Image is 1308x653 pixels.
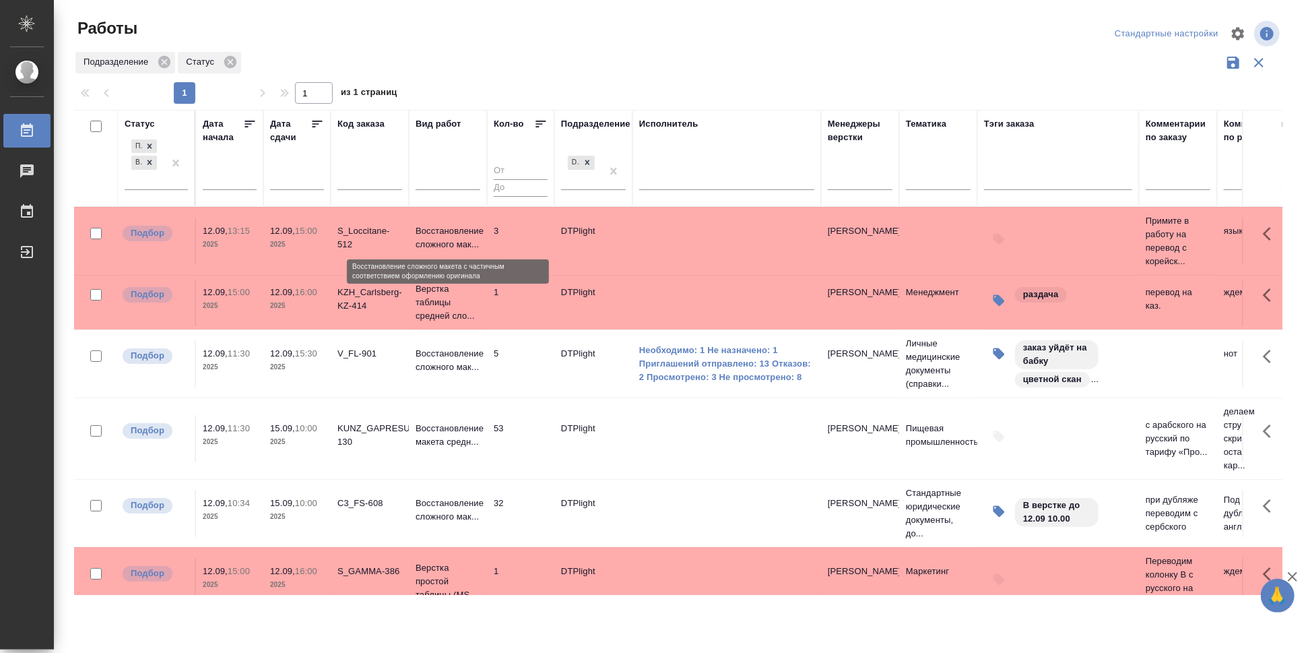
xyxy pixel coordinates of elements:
[203,299,257,313] p: 2025
[1014,339,1132,389] div: заказ уйдёт на бабку, цветной скан, заверить зпк
[131,226,164,240] p: Подбор
[1023,288,1059,301] p: раздача
[568,156,580,170] div: DTPlight
[270,423,295,433] p: 15.09,
[554,558,632,605] td: DTPlight
[228,566,250,576] p: 15:00
[1246,50,1272,75] button: Сбросить фильтры
[121,422,188,440] div: Можно подбирать исполнителей
[1146,493,1210,534] p: при дубляже переводим с сербского
[131,567,164,580] p: Подбор
[984,497,1014,526] button: Изменить тэги
[270,510,324,524] p: 2025
[494,117,524,131] div: Кол-во
[131,288,164,301] p: Подбор
[1014,497,1100,528] div: В верстке до 12.09 10.00
[554,279,632,326] td: DTPlight
[228,287,250,297] p: 15:00
[74,18,137,39] span: Работы
[906,487,971,540] p: Стандартные юридические документы, до...
[337,497,402,510] div: C3_FS-608
[1111,24,1222,44] div: split button
[186,55,219,69] p: Статус
[270,348,295,359] p: 12.09,
[1023,373,1082,386] p: цветной скан
[1255,218,1287,250] button: Здесь прячутся важные кнопки
[203,423,228,433] p: 12.09,
[270,566,295,576] p: 12.09,
[416,224,480,251] p: Восстановление сложного мак...
[1266,582,1289,610] span: 🙏
[639,344,814,384] a: Необходимо: 1 Не назначено: 1 Приглашений отправлено: 13 Отказов: 2 Просмотрено: 3 Не просмотрено: 8
[337,565,402,578] div: S_GAMMA-386
[1014,286,1068,304] div: раздача
[561,117,630,131] div: Подразделение
[203,578,257,592] p: 2025
[1146,555,1210,609] p: Переводим колонку B с русского на язы...
[416,282,480,323] p: Верстка таблицы средней сло...
[828,286,892,299] p: [PERSON_NAME]
[906,286,971,299] p: Менеджмент
[1224,493,1288,534] p: Под нот, при дубле серб/англ - остави...
[295,348,317,359] p: 15:30
[121,565,188,583] div: Можно подбирать исполнителей
[295,498,317,508] p: 10:00
[1023,341,1090,368] p: заказ уйдёт на бабку
[828,117,892,144] div: Менеджеры верстки
[270,299,324,313] p: 2025
[906,565,971,578] p: Маркетинг
[125,117,155,131] div: Статус
[131,349,164,363] p: Подбор
[131,139,142,154] div: Подбор
[203,510,257,524] p: 2025
[828,224,892,238] p: [PERSON_NAME]
[487,218,554,265] td: 3
[270,238,324,251] p: 2025
[337,422,402,449] div: KUNZ_GAPRESURS-130
[75,52,175,73] div: Подразделение
[341,84,397,104] span: из 1 страниц
[203,238,257,251] p: 2025
[337,286,402,313] div: KZH_Carlsberg-KZ-414
[984,224,1014,254] button: Добавить тэги
[1146,117,1210,144] div: Комментарии по заказу
[984,117,1035,131] div: Тэги заказа
[228,423,250,433] p: 11:30
[295,287,317,297] p: 16:00
[984,422,1014,452] button: Добавить тэги
[228,498,250,508] p: 10:34
[178,52,241,73] div: Статус
[416,117,461,131] div: Вид работ
[566,154,596,171] div: DTPlight
[270,498,295,508] p: 15.09,
[131,499,164,512] p: Подбор
[487,340,554,387] td: 5
[121,347,188,365] div: Можно подбирать исполнителей
[828,422,892,435] p: [PERSON_NAME]
[203,435,257,449] p: 2025
[554,340,632,387] td: DTPlight
[270,361,324,374] p: 2025
[203,348,228,359] p: 12.09,
[295,566,317,576] p: 16:00
[1146,214,1210,268] p: Примите в работу на перевод с корейск...
[1224,565,1288,578] p: ждем перевод
[828,565,892,578] p: [PERSON_NAME]
[203,287,228,297] p: 12.09,
[984,286,1014,315] button: Изменить тэги
[84,55,153,69] p: Подразделение
[1255,415,1287,447] button: Здесь прячутся важные кнопки
[270,578,324,592] p: 2025
[1255,279,1287,311] button: Здесь прячутся важные кнопки
[203,566,228,576] p: 12.09,
[1254,21,1282,46] span: Посмотреть информацию
[1255,490,1287,522] button: Здесь прячутся важные кнопки
[203,226,228,236] p: 12.09,
[1023,499,1090,526] p: В верстке до 12.09 10.00
[639,117,698,131] div: Исполнитель
[337,347,402,361] div: V_FL-901
[416,561,480,602] p: Верстка простой таблицы (MS...
[1224,286,1288,299] p: ждем перевод
[203,498,228,508] p: 12.09,
[270,435,324,449] p: 2025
